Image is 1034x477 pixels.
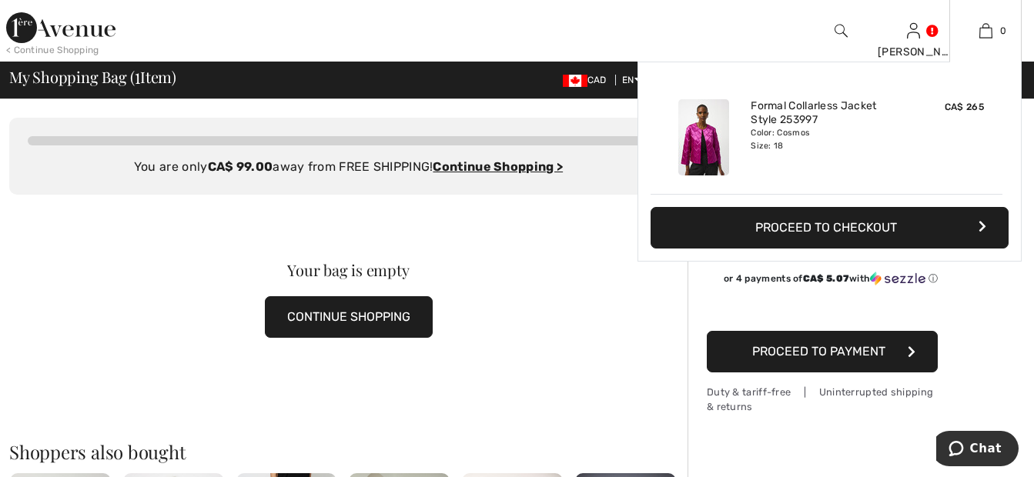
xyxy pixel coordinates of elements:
[6,43,99,57] div: < Continue Shopping
[678,99,729,175] img: Formal Collarless Jacket Style 253997
[208,159,273,174] strong: CA$ 99.00
[878,44,949,60] div: [PERSON_NAME]
[28,158,669,176] div: You are only away from FREE SHIPPING!
[707,385,938,414] div: Duty & tariff-free | Uninterrupted shipping & returns
[265,296,433,338] button: CONTINUE SHOPPING
[43,262,654,278] div: Your bag is empty
[563,75,587,87] img: Canadian Dollar
[950,22,1021,40] a: 0
[563,75,613,85] span: CAD
[651,207,1009,249] button: Proceed to Checkout
[135,65,140,85] span: 1
[835,22,848,40] img: search the website
[751,99,902,127] a: Formal Collarless Jacket Style 253997
[1000,24,1006,38] span: 0
[9,442,688,461] h2: Shoppers also bought
[907,22,920,40] img: My Info
[9,69,176,85] span: My Shopping Bag ( Item)
[622,75,641,85] span: EN
[752,344,885,359] span: Proceed to Payment
[936,431,1019,469] iframe: Opens a widget where you can chat to one of our agents
[751,127,902,152] div: Color: Cosmos Size: 18
[433,159,563,174] a: Continue Shopping >
[707,331,938,372] button: Proceed to Payment
[945,102,984,112] span: CA$ 265
[907,23,920,38] a: Sign In
[979,22,992,40] img: My Bag
[6,12,115,43] img: 1ère Avenue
